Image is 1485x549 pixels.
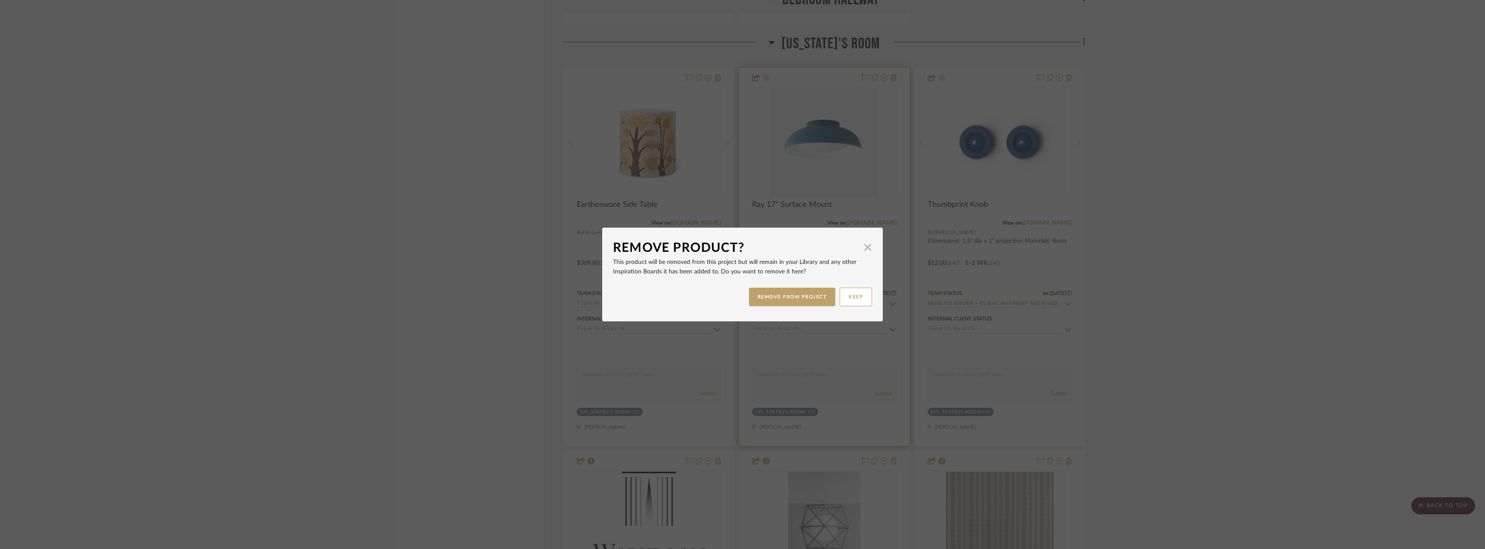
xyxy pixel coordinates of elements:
[859,238,876,256] button: Close
[840,288,872,306] button: KEEP
[613,238,872,257] dialog-header: Remove Product?
[613,238,859,257] div: Remove Product?
[749,288,836,306] button: REMOVE FROM PROJECT
[613,257,872,276] p: This product will be removed from this project but will remain in your Library and any other Insp...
